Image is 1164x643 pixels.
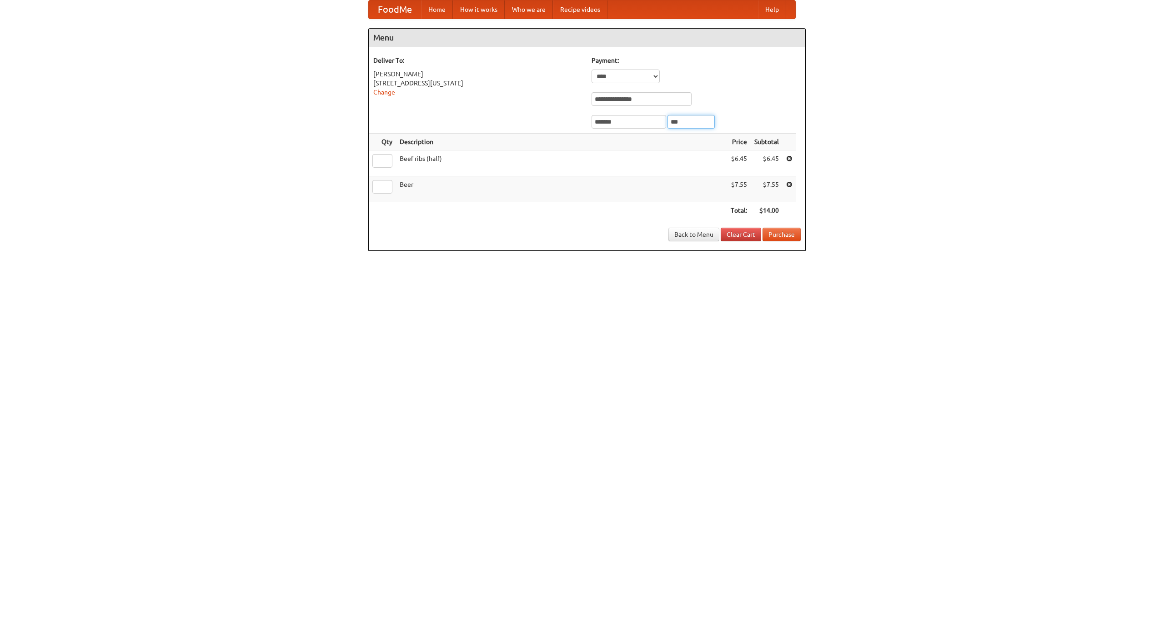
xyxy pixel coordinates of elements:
[758,0,786,19] a: Help
[369,134,396,150] th: Qty
[553,0,607,19] a: Recipe videos
[751,150,783,176] td: $6.45
[668,228,719,241] a: Back to Menu
[373,56,582,65] h5: Deliver To:
[369,29,805,47] h4: Menu
[727,202,751,219] th: Total:
[727,134,751,150] th: Price
[751,176,783,202] td: $7.55
[763,228,801,241] button: Purchase
[369,0,421,19] a: FoodMe
[396,150,727,176] td: Beef ribs (half)
[421,0,453,19] a: Home
[505,0,553,19] a: Who we are
[727,150,751,176] td: $6.45
[751,134,783,150] th: Subtotal
[396,134,727,150] th: Description
[453,0,505,19] a: How it works
[396,176,727,202] td: Beer
[727,176,751,202] td: $7.55
[373,89,395,96] a: Change
[373,70,582,79] div: [PERSON_NAME]
[721,228,761,241] a: Clear Cart
[592,56,801,65] h5: Payment:
[751,202,783,219] th: $14.00
[373,79,582,88] div: [STREET_ADDRESS][US_STATE]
